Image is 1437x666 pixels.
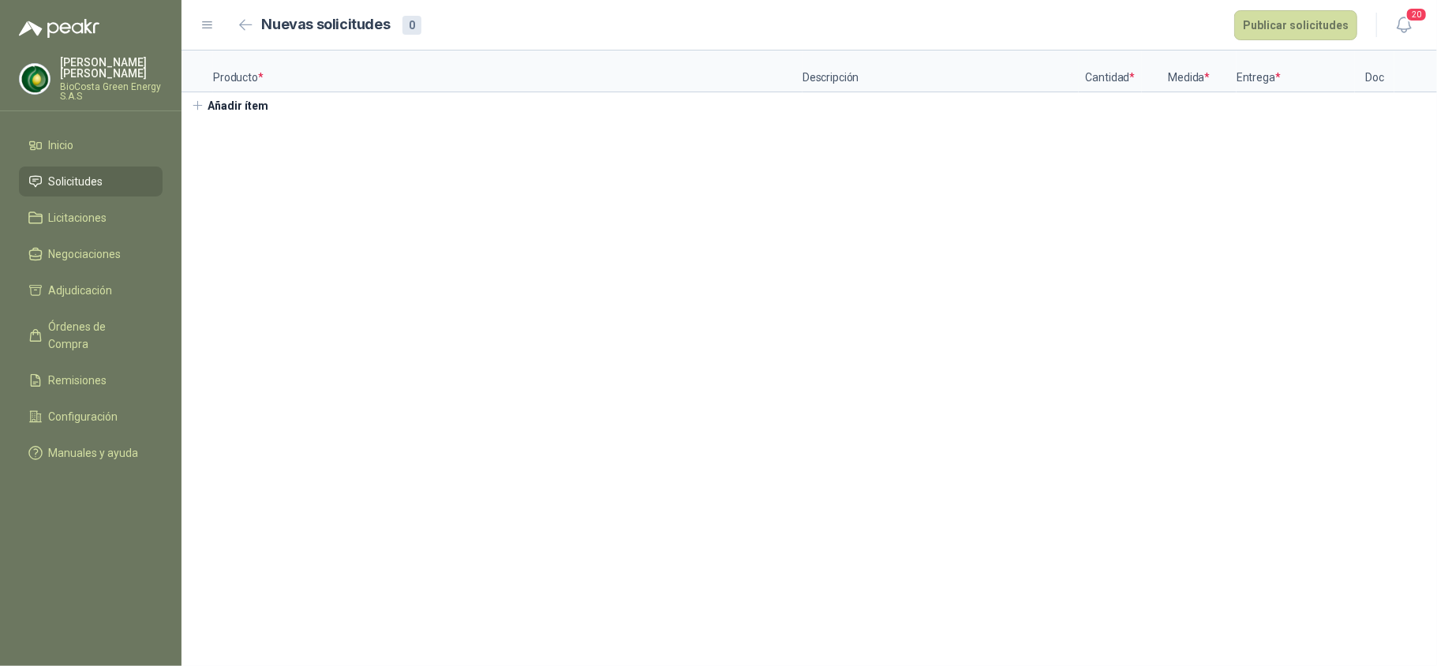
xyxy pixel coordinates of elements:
p: Medida [1142,51,1237,92]
p: Doc [1355,51,1394,92]
p: Cantidad [1079,51,1142,92]
button: 20 [1390,11,1418,39]
span: 20 [1405,7,1428,22]
a: Licitaciones [19,203,163,233]
a: Manuales y ayuda [19,438,163,468]
span: Negociaciones [49,245,122,263]
div: 0 [402,16,421,35]
a: Órdenes de Compra [19,312,163,359]
span: Licitaciones [49,209,107,226]
span: Adjudicación [49,282,113,299]
button: Publicar solicitudes [1234,10,1357,40]
a: Solicitudes [19,166,163,196]
p: BioCosta Green Energy S.A.S [60,82,163,101]
p: [PERSON_NAME] [PERSON_NAME] [60,57,163,79]
span: Órdenes de Compra [49,318,148,353]
span: Configuración [49,408,118,425]
span: Inicio [49,137,74,154]
span: Remisiones [49,372,107,389]
a: Remisiones [19,365,163,395]
a: Inicio [19,130,163,160]
button: Añadir ítem [181,92,279,119]
span: Solicitudes [49,173,103,190]
img: Company Logo [20,64,50,94]
p: Entrega [1237,51,1355,92]
a: Configuración [19,402,163,432]
p: Producto [213,51,803,92]
img: Logo peakr [19,19,99,38]
span: Manuales y ayuda [49,444,139,462]
a: Negociaciones [19,239,163,269]
h2: Nuevas solicitudes [262,13,391,36]
p: Descripción [803,51,1079,92]
a: Adjudicación [19,275,163,305]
